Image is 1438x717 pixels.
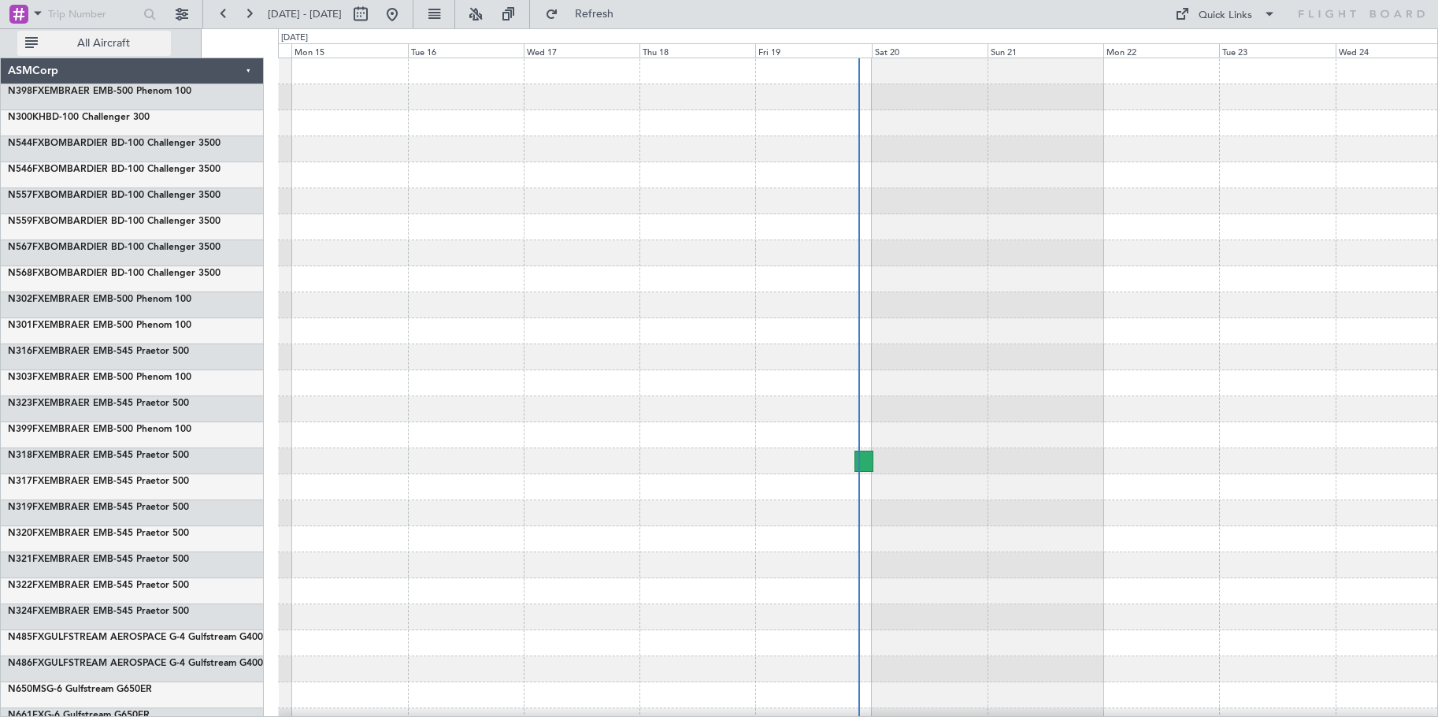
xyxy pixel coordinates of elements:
[8,139,221,148] a: N544FXBOMBARDIER BD-100 Challenger 3500
[8,217,44,226] span: N559FX
[8,503,44,512] span: N319FX
[8,425,44,434] span: N399FX
[8,581,189,590] a: N322FXEMBRAER EMB-545 Praetor 500
[8,191,44,200] span: N557FX
[8,503,189,512] a: N319FXEMBRAER EMB-545 Praetor 500
[8,165,44,174] span: N546FX
[988,43,1103,58] div: Sun 21
[8,113,46,122] span: N300KH
[1199,8,1252,24] div: Quick Links
[524,43,639,58] div: Wed 17
[8,217,221,226] a: N559FXBOMBARDIER BD-100 Challenger 3500
[8,555,189,564] a: N321FXEMBRAER EMB-545 Praetor 500
[8,399,44,408] span: N323FX
[8,269,221,278] a: N568FXBOMBARDIER BD-100 Challenger 3500
[291,43,407,58] div: Mon 15
[408,43,524,58] div: Tue 16
[755,43,871,58] div: Fri 19
[268,7,342,21] span: [DATE] - [DATE]
[8,373,191,382] a: N303FXEMBRAER EMB-500 Phenom 100
[8,581,44,590] span: N322FX
[8,607,44,616] span: N324FX
[8,633,44,642] span: N485FX
[8,373,44,382] span: N303FX
[8,451,189,460] a: N318FXEMBRAER EMB-545 Praetor 500
[538,2,632,27] button: Refresh
[8,165,221,174] a: N546FXBOMBARDIER BD-100 Challenger 3500
[1219,43,1335,58] div: Tue 23
[8,659,263,668] a: N486FXGULFSTREAM AEROSPACE G-4 Gulfstream G400
[1167,2,1284,27] button: Quick Links
[8,685,46,694] span: N650MS
[8,633,263,642] a: N485FXGULFSTREAM AEROSPACE G-4 Gulfstream G400
[561,9,628,20] span: Refresh
[639,43,755,58] div: Thu 18
[41,38,166,49] span: All Aircraft
[281,32,308,45] div: [DATE]
[8,477,44,486] span: N317FX
[8,425,191,434] a: N399FXEMBRAER EMB-500 Phenom 100
[8,685,152,694] a: N650MSG-6 Gulfstream G650ER
[8,87,191,96] a: N398FXEMBRAER EMB-500 Phenom 100
[8,555,44,564] span: N321FX
[8,113,150,122] a: N300KHBD-100 Challenger 300
[8,529,189,538] a: N320FXEMBRAER EMB-545 Praetor 500
[8,269,44,278] span: N568FX
[8,191,221,200] a: N557FXBOMBARDIER BD-100 Challenger 3500
[8,399,189,408] a: N323FXEMBRAER EMB-545 Praetor 500
[8,451,44,460] span: N318FX
[8,321,44,330] span: N301FX
[48,2,139,26] input: Trip Number
[8,295,44,304] span: N302FX
[8,321,191,330] a: N301FXEMBRAER EMB-500 Phenom 100
[872,43,988,58] div: Sat 20
[8,347,44,356] span: N316FX
[8,295,191,304] a: N302FXEMBRAER EMB-500 Phenom 100
[8,607,189,616] a: N324FXEMBRAER EMB-545 Praetor 500
[8,477,189,486] a: N317FXEMBRAER EMB-545 Praetor 500
[8,87,44,96] span: N398FX
[17,31,171,56] button: All Aircraft
[8,347,189,356] a: N316FXEMBRAER EMB-545 Praetor 500
[8,243,44,252] span: N567FX
[8,243,221,252] a: N567FXBOMBARDIER BD-100 Challenger 3500
[8,659,44,668] span: N486FX
[8,139,44,148] span: N544FX
[1103,43,1219,58] div: Mon 22
[8,529,44,538] span: N320FX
